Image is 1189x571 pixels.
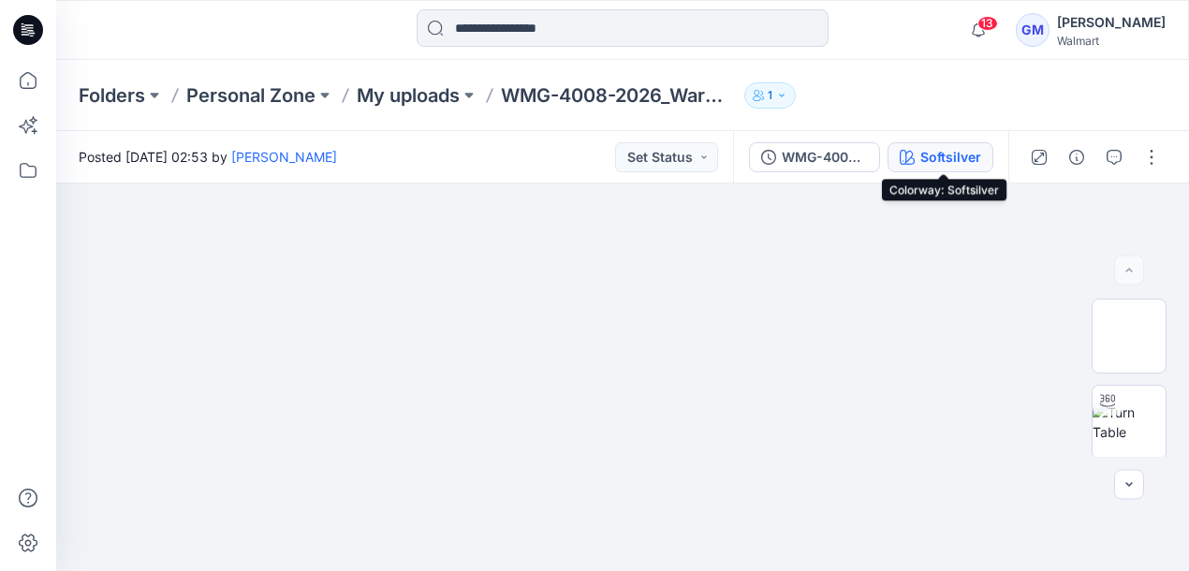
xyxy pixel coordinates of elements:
[888,142,993,172] button: Softsilver
[79,82,145,109] a: Folders
[1057,11,1166,34] div: [PERSON_NAME]
[1016,13,1050,47] div: GM
[1057,34,1166,48] div: Walmart
[749,142,880,172] button: WMG-4008-2026_Warm Door Shorts_Opt1_Full Colorway
[768,85,772,106] p: 1
[231,149,337,165] a: [PERSON_NAME]
[1062,142,1092,172] button: Details
[79,147,337,167] span: Posted [DATE] 02:53 by
[744,82,796,109] button: 1
[1093,403,1166,442] img: Turn Table
[977,16,998,31] span: 13
[782,147,868,168] div: WMG-4008-2026_Warm Door Shorts_Opt1_Full Colorway
[186,82,316,109] a: Personal Zone
[501,82,737,109] p: WMG-4008-2026_Warm Door Shorts_Opt1
[920,147,981,168] div: Softsilver
[357,82,460,109] a: My uploads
